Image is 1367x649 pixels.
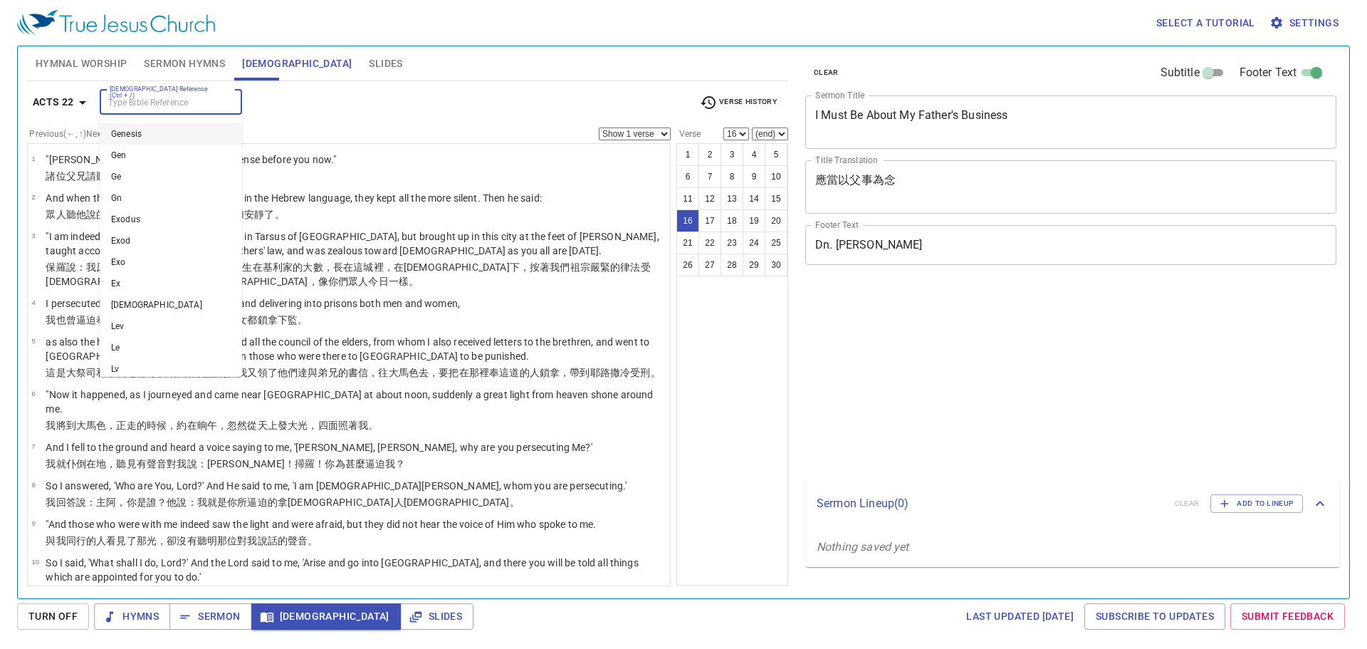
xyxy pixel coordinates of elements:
wg1566: 奉這道的人鎖拿 [489,367,661,378]
wg2271: 了。 [264,209,284,220]
p: 與 [46,534,596,548]
wg2036: ：我 [187,497,520,508]
button: Slides [400,603,473,630]
li: Gn [100,187,242,209]
wg5037: 仆倒 [66,458,406,469]
wg3739: 奉這 [96,314,308,326]
span: 10 [31,558,39,566]
wg191: 他說 [76,209,285,220]
wg3756: 有聽明 [187,535,318,546]
li: Ge [100,166,242,187]
button: Add to Lineup [1210,494,1303,513]
wg1519: 大馬色 [389,367,661,378]
wg4198: 的時候，約 [137,420,379,431]
span: Subscribe to Updates [1096,608,1214,625]
button: 11 [676,187,699,210]
wg3314: ，忽然 [217,420,378,431]
wg2424: 。 [510,497,520,508]
wg1537: 天 [258,420,379,431]
wg1475: ，聽見 [106,458,405,469]
wg1154: 去 [419,367,661,378]
wg2300: 那光 [137,535,318,546]
wg1722: 基利 [46,261,650,287]
wg3860: 監 [288,314,308,326]
p: 這是大祭司 [46,365,666,380]
wg3962: 兄 [76,170,207,182]
button: 23 [721,232,743,254]
a: Last updated [DATE] [960,603,1079,630]
wg4549: ！你為甚麼 [315,458,405,469]
wg611: 說：主 [76,497,520,508]
button: 9 [743,165,765,188]
button: 28 [721,254,743,276]
wg5210: 眾人 [348,276,419,287]
i: Nothing saved yet [817,540,909,554]
button: 12 [698,187,721,210]
p: Sermon Lineup ( 0 ) [817,495,1163,512]
wg1992: ，往 [368,367,660,378]
wg1135: 都鎖拿 [247,314,308,326]
wg3427: 說 [187,458,406,469]
textarea: I Must Be About My Father's Business [815,108,1326,135]
wg4244: 都可以給我 [137,367,661,378]
wg5037: 男 [227,314,308,326]
wg5457: ，四面照 [308,420,378,431]
wg1519: 耶路撒冷 [590,367,661,378]
span: Settings [1272,14,1339,32]
p: I persecuted this Way to the death, binding and delivering into prisons both men and women, [46,296,460,311]
span: Add to Lineup [1220,497,1294,510]
span: Slides [412,608,462,625]
p: 我 [46,313,460,327]
wg5346: ：我 [46,261,650,287]
li: Lv [100,358,242,380]
a: Submit Feedback [1230,603,1345,630]
p: So I answered, 'Who are You, Lord?' And He said to me, 'I am [DEMOGRAPHIC_DATA][PERSON_NAME], who... [46,479,627,493]
wg397: 在 [46,261,650,287]
div: Sermon Lineup(0)clearAdd to Lineup [805,480,1340,527]
button: [DEMOGRAPHIC_DATA] [251,603,401,630]
li: Exodus [100,209,242,230]
wg1210: ，帶 [560,367,661,378]
p: 眾人聽 [46,207,542,222]
p: So I said, 'What shall I do, Lord?' And the Lord said to me, 'Arise and go into [GEOGRAPHIC_DATA]... [46,556,666,584]
wg4377: 的是[PERSON_NAME] [96,209,285,220]
wg1691: 。 [368,420,378,431]
wg4198: ，要把在 [429,367,661,378]
wg5607: 那裡 [469,367,661,378]
button: 15 [765,187,787,210]
li: Exo [100,251,242,273]
wg5456: 對我 [167,458,405,469]
wg1209: 了他們達與 [268,367,661,378]
button: 21 [676,232,699,254]
wg2419: 受刑 [630,367,660,378]
li: Lev [100,316,242,337]
b: Acts 22 [33,93,74,111]
span: 4 [31,298,35,306]
button: 27 [698,254,721,276]
button: 19 [743,209,765,232]
li: Exod [100,230,242,251]
wg1377: 我 [385,458,405,469]
button: Hymns [94,603,170,630]
button: 20 [765,209,787,232]
button: Settings [1267,10,1344,36]
button: Verse History [691,92,785,113]
wg2453: 人 [46,261,650,287]
button: 3 [721,143,743,166]
wg4862: 行 [76,535,318,546]
span: Select a tutorial [1156,14,1255,32]
wg1161: 沒 [177,535,318,546]
span: Sermon Hymns [144,55,225,73]
wg2962: 阿，你是 [106,497,519,508]
wg1510: 你 [227,497,520,508]
img: True Jesus Church [17,10,215,36]
button: 6 [676,165,699,188]
wg191: 那位對我 [217,535,318,546]
wg1698: 同 [66,535,318,546]
button: 8 [721,165,743,188]
span: Footer Text [1240,64,1297,81]
p: as also the high priest bears me witness, and all the council of the elders, from whom I also rec... [46,335,666,363]
button: 13 [721,187,743,210]
button: 16 [676,209,699,232]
